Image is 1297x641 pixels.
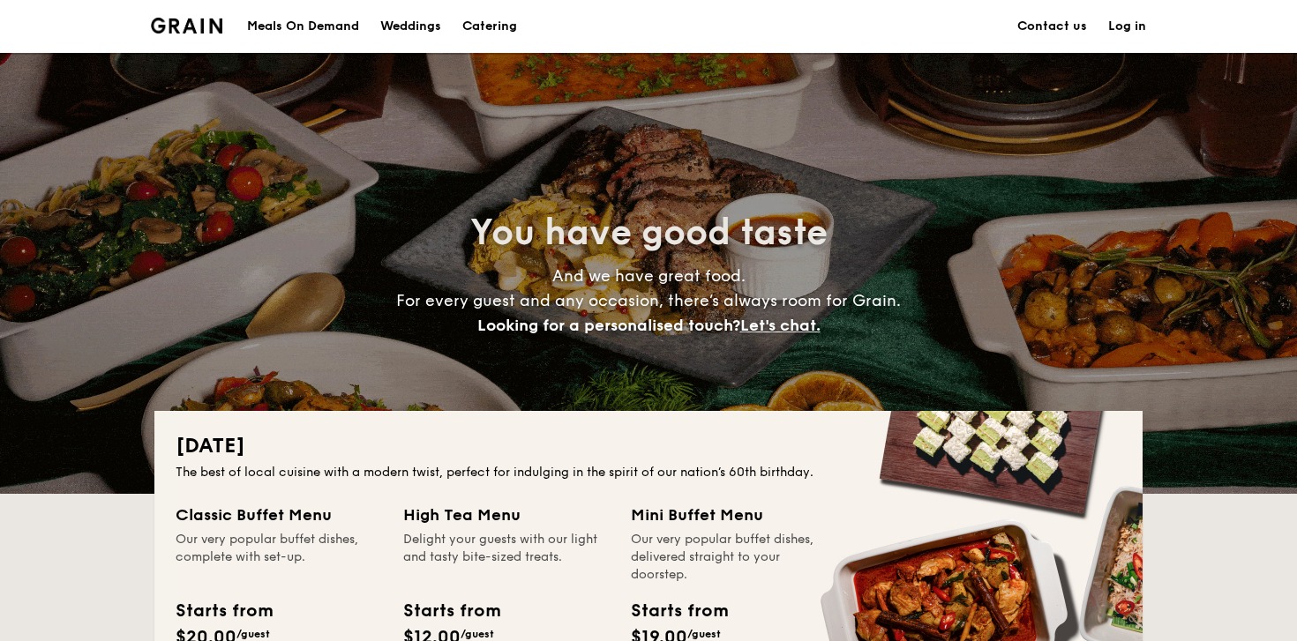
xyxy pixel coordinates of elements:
[403,531,610,584] div: Delight your guests with our light and tasty bite-sized treats.
[403,598,499,624] div: Starts from
[236,628,270,640] span: /guest
[461,628,494,640] span: /guest
[631,531,837,584] div: Our very popular buffet dishes, delivered straight to your doorstep.
[151,18,222,34] a: Logotype
[176,432,1121,460] h2: [DATE]
[740,316,821,335] span: Let's chat.
[396,266,901,335] span: And we have great food. For every guest and any occasion, there’s always room for Grain.
[470,212,828,254] span: You have good taste
[176,531,382,584] div: Our very popular buffet dishes, complete with set-up.
[176,464,1121,481] div: The best of local cuisine with a modern twist, perfect for indulging in the spirit of our nation’...
[687,628,721,640] span: /guest
[403,503,610,527] div: High Tea Menu
[176,598,272,624] div: Starts from
[477,316,740,335] span: Looking for a personalised touch?
[176,503,382,527] div: Classic Buffet Menu
[151,18,222,34] img: Grain
[631,598,727,624] div: Starts from
[631,503,837,527] div: Mini Buffet Menu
